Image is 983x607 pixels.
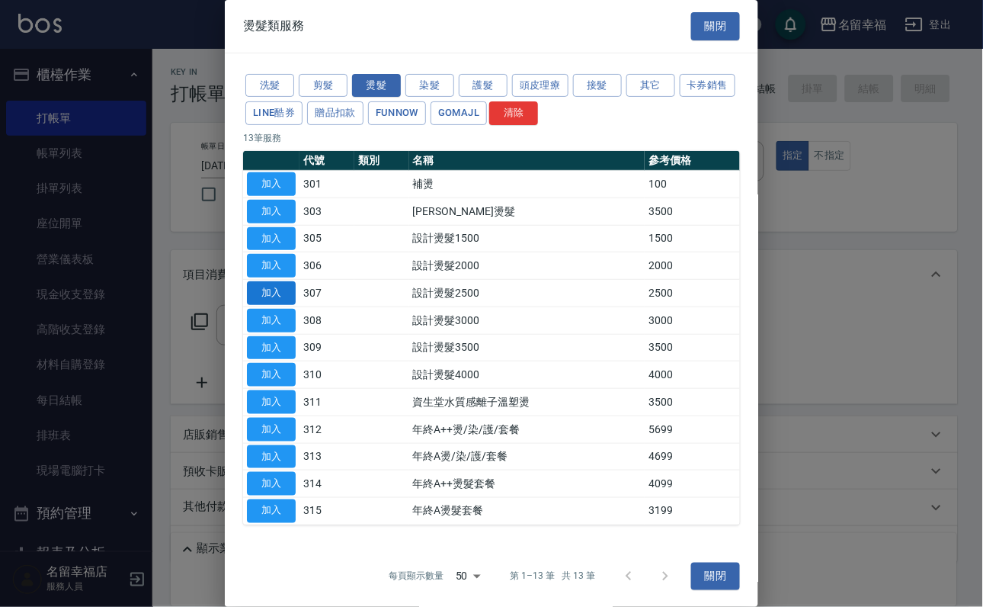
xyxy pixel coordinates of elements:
[299,225,354,252] td: 305
[247,309,296,332] button: 加入
[247,172,296,196] button: 加入
[299,498,354,525] td: 315
[573,74,622,98] button: 接髮
[409,334,645,361] td: 設計燙髮3500
[645,471,740,498] td: 4099
[247,390,296,414] button: 加入
[409,443,645,471] td: 年終A燙/染/護/套餐
[645,416,740,443] td: 5699
[431,101,487,125] button: GOMAJL
[299,416,354,443] td: 312
[409,498,645,525] td: 年終A燙髮套餐
[645,151,740,171] th: 參考價格
[245,101,303,125] button: LINE酷券
[645,334,740,361] td: 3500
[459,74,508,98] button: 護髮
[409,252,645,280] td: 設計燙髮2000
[299,198,354,225] td: 303
[645,389,740,416] td: 3500
[645,171,740,198] td: 100
[299,361,354,389] td: 310
[680,74,736,98] button: 卡券銷售
[409,171,645,198] td: 補燙
[247,499,296,523] button: 加入
[299,307,354,334] td: 308
[512,74,568,98] button: 頭皮理療
[409,225,645,252] td: 設計燙髮1500
[243,18,304,34] span: 燙髮類服務
[299,389,354,416] td: 311
[409,471,645,498] td: 年終A++燙髮套餐
[247,200,296,223] button: 加入
[691,563,740,591] button: 關閉
[299,471,354,498] td: 314
[409,307,645,334] td: 設計燙髮3000
[243,131,740,145] p: 13 筆服務
[299,443,354,471] td: 313
[645,307,740,334] td: 3000
[368,101,426,125] button: FUNNOW
[247,445,296,469] button: 加入
[405,74,454,98] button: 染髮
[489,101,538,125] button: 清除
[409,280,645,307] td: 設計燙髮2500
[409,416,645,443] td: 年終A++燙/染/護/套餐
[645,280,740,307] td: 2500
[626,74,675,98] button: 其它
[245,74,294,98] button: 洗髮
[409,198,645,225] td: [PERSON_NAME]燙髮
[389,570,443,583] p: 每頁顯示數量
[645,252,740,280] td: 2000
[645,225,740,252] td: 1500
[247,418,296,442] button: 加入
[645,198,740,225] td: 3500
[299,334,354,361] td: 309
[645,498,740,525] td: 3199
[511,570,595,583] p: 第 1–13 筆 共 13 筆
[691,12,740,40] button: 關閉
[247,227,296,251] button: 加入
[450,556,486,597] div: 50
[409,361,645,389] td: 設計燙髮4000
[247,254,296,278] button: 加入
[247,363,296,387] button: 加入
[409,389,645,416] td: 資生堂水質感離子溫塑燙
[352,74,401,98] button: 燙髮
[299,171,354,198] td: 301
[247,336,296,360] button: 加入
[645,361,740,389] td: 4000
[247,281,296,305] button: 加入
[354,151,409,171] th: 類別
[307,101,363,125] button: 贈品扣款
[409,151,645,171] th: 名稱
[299,151,354,171] th: 代號
[299,74,347,98] button: 剪髮
[299,252,354,280] td: 306
[645,443,740,471] td: 4699
[247,472,296,496] button: 加入
[299,280,354,307] td: 307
